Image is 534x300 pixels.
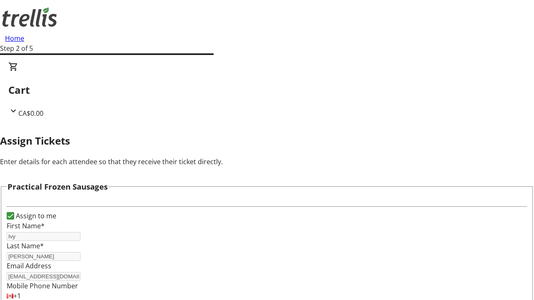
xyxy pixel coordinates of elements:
label: Last Name* [7,241,44,250]
h2: Cart [8,82,526,97]
label: Assign to me [14,211,56,221]
span: CA$0.00 [18,109,43,118]
label: Mobile Phone Number [7,281,78,290]
label: Email Address [7,261,51,270]
h3: Practical Frozen Sausages [8,181,108,192]
div: CartCA$0.00 [8,62,526,118]
label: First Name* [7,221,45,230]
